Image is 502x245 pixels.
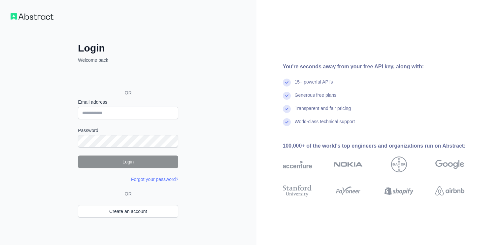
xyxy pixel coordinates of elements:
p: Welcome back [78,57,178,63]
label: Email address [78,99,178,105]
button: Login [78,156,178,168]
iframe: Sign in with Google Button [75,71,180,85]
div: Generous free plans [295,92,337,105]
img: check mark [283,79,291,87]
label: Password [78,127,178,134]
div: You're seconds away from your free API key, along with: [283,63,485,71]
img: Workflow [11,13,53,20]
img: accenture [283,157,312,172]
div: 100,000+ of the world's top engineers and organizations run on Abstract: [283,142,485,150]
img: stanford university [283,184,312,198]
img: shopify [385,184,414,198]
h2: Login [78,42,178,54]
img: bayer [391,157,407,172]
img: payoneer [334,184,363,198]
span: OR [122,191,134,197]
div: World-class technical support [295,118,355,131]
img: nokia [334,157,363,172]
div: 15+ powerful API's [295,79,333,92]
img: airbnb [435,184,464,198]
img: check mark [283,118,291,126]
div: Transparent and fair pricing [295,105,351,118]
img: check mark [283,105,291,113]
img: google [435,157,464,172]
a: Create an account [78,205,178,218]
span: OR [119,89,137,96]
a: Forgot your password? [131,177,178,182]
img: check mark [283,92,291,100]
